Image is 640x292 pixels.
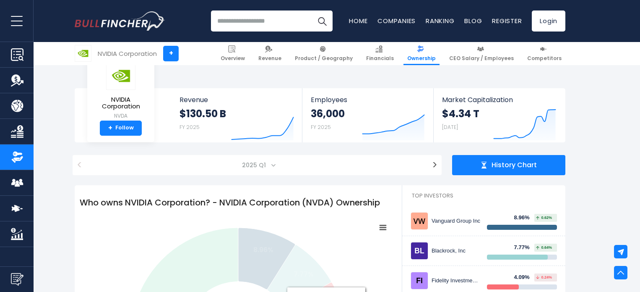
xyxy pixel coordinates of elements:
[94,96,148,110] span: NVIDIA Corporation
[403,42,440,65] a: Ownership
[428,155,442,175] button: >
[527,55,562,62] span: Competitors
[294,269,314,279] text: 7.77%
[180,96,294,104] span: Revenue
[407,55,436,62] span: Ownership
[94,61,148,121] a: NVIDIA Corporation NVDA
[11,151,23,163] img: Ownership
[514,244,535,251] div: 7.77%
[492,161,537,170] span: History Chart
[523,42,565,65] a: Competitors
[434,88,565,142] a: Market Capitalization $4.34 T [DATE]
[442,96,556,104] span: Market Capitalization
[492,16,522,25] a: Register
[100,121,142,136] a: +Follow
[73,155,86,175] button: <
[402,185,565,206] h2: Top Investors
[312,11,333,32] button: Search
[426,16,454,25] a: Ranking
[108,124,112,132] strong: +
[302,88,433,142] a: Employees 36,000 FY 2025
[536,246,552,250] span: 0.64%
[311,107,345,120] strong: 36,000
[217,42,249,65] a: Overview
[75,11,165,31] a: Go to homepage
[362,42,398,65] a: Financials
[445,42,518,65] a: CEO Salary / Employees
[311,96,424,104] span: Employees
[75,11,165,31] img: Bullfincher logo
[514,274,535,281] div: 4.09%
[536,216,552,220] span: 0.62%
[106,62,135,90] img: NVDA logo
[432,247,481,255] div: Blackrock, Inc
[255,42,285,65] a: Revenue
[532,11,565,32] a: Login
[442,124,458,131] small: [DATE]
[449,55,514,62] span: CEO Salary / Employees
[514,214,535,221] div: 8.96%
[239,159,271,171] span: 2025 Q1
[258,55,281,62] span: Revenue
[221,55,245,62] span: Overview
[432,218,481,225] div: Vanguard Group Inc
[295,55,353,62] span: Product / Geography
[432,277,481,284] div: Fidelity Investments (FMR)
[171,88,302,142] a: Revenue $130.50 B FY 2025
[291,42,356,65] a: Product / Geography
[180,124,200,131] small: FY 2025
[366,55,394,62] span: Financials
[377,16,416,25] a: Companies
[481,162,487,168] img: history chart
[75,45,91,61] img: NVDA logo
[311,124,331,131] small: FY 2025
[98,49,157,58] div: NVIDIA Corporation
[163,46,179,61] a: +
[180,107,226,120] strong: $130.50 B
[94,112,148,120] small: NVDA
[253,245,273,255] text: 8.96%
[464,16,482,25] a: Blog
[442,107,479,120] strong: $4.34 T
[349,16,367,25] a: Home
[91,155,424,175] span: 2025 Q1
[536,276,552,279] span: 0.24%
[75,191,402,214] h1: Who owns NVIDIA Corporation? - NVIDIA Corporation (NVDA) Ownership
